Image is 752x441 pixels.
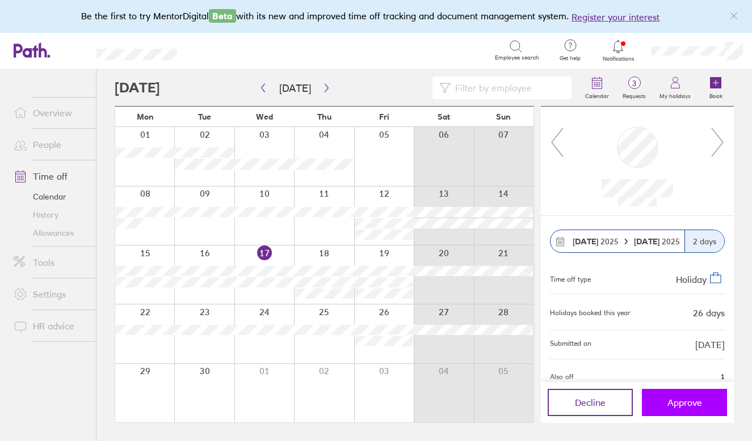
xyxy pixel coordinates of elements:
[600,56,637,62] span: Notifications
[667,397,702,408] span: Approve
[578,90,616,100] label: Calendar
[5,188,96,206] a: Calendar
[550,373,574,381] span: Also off
[634,237,680,246] span: 2025
[573,236,598,247] strong: [DATE]
[5,251,96,274] a: Tools
[676,274,707,285] span: Holiday
[496,112,511,121] span: Sun
[5,133,96,156] a: People
[653,70,698,106] a: My holidays
[317,112,331,121] span: Thu
[616,70,653,106] a: 3Requests
[703,90,729,100] label: Book
[693,308,725,318] div: 26 days
[653,90,698,100] label: My holidays
[438,112,450,121] span: Sat
[573,237,619,246] span: 2025
[209,9,236,23] span: Beta
[5,165,96,188] a: Time off
[5,224,96,242] a: Allowances
[550,340,591,350] span: Submitted on
[550,271,591,285] div: Time off type
[256,112,273,121] span: Wed
[575,397,606,408] span: Decline
[634,236,662,247] strong: [DATE]
[5,283,96,306] a: Settings
[552,55,589,62] span: Get help
[642,389,727,416] button: Approve
[81,9,671,24] div: Be the first to try MentorDigital with its new and improved time off tracking and document manage...
[5,101,96,124] a: Overview
[684,230,724,252] div: 2 days
[616,79,653,88] span: 3
[695,340,725,350] span: [DATE]
[721,373,725,381] span: 1
[379,112,389,121] span: Fri
[208,45,237,55] div: Search
[698,70,734,106] a: Book
[137,112,154,121] span: Mon
[5,315,96,337] a: HR advice
[548,389,633,416] button: Decline
[616,90,653,100] label: Requests
[550,309,631,317] div: Holidays booked this year
[578,70,616,106] a: Calendar
[600,39,637,62] a: Notifications
[572,10,659,24] button: Register your interest
[270,79,320,97] button: [DATE]
[495,54,539,61] span: Employee search
[5,206,96,224] a: History
[451,77,565,99] input: Filter by employee
[198,112,211,121] span: Tue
